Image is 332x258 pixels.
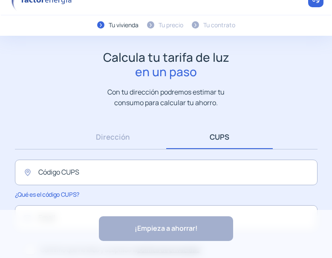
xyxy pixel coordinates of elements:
div: Tu precio [159,20,183,30]
a: CUPS [166,125,273,149]
h1: Calcula tu tarifa de luz [103,50,229,79]
div: Tu vivienda [109,20,139,30]
p: Con tu dirección podremos estimar tu consumo para calcular tu ahorro. [99,87,233,108]
a: Dirección [60,125,166,149]
span: en un paso [103,65,229,79]
div: Tu contrato [203,20,235,30]
span: ¿Qué es el código CUPS? [15,190,79,198]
